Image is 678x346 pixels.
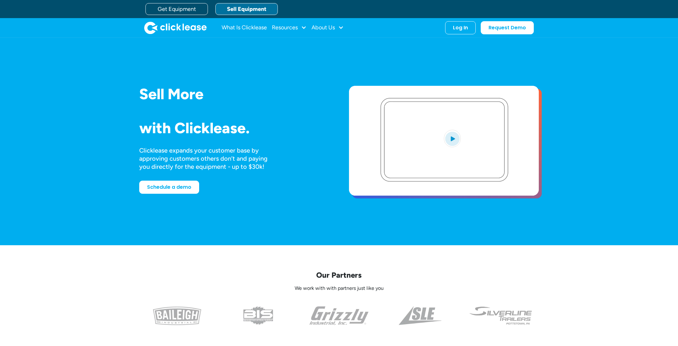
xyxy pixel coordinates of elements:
[444,130,461,147] img: Blue play button logo on a light blue circular background
[144,22,207,34] img: Clicklease logo
[309,306,369,325] img: the grizzly industrial inc logo
[139,270,539,280] p: Our Partners
[272,22,307,34] div: Resources
[144,22,207,34] a: home
[453,25,468,31] div: Log In
[139,285,539,292] p: We work with with partners just like you
[243,306,273,325] img: the logo for beaver industrial supply
[153,306,201,325] img: baileigh logo
[139,181,199,194] a: Schedule a demo
[139,146,279,171] div: Clicklease expands your customer base by approving customers others don’t and paying you directly...
[469,306,533,325] img: undefined
[399,306,441,325] img: a black and white photo of the side of a triangle
[139,120,329,136] h1: with Clicklease.
[312,22,344,34] div: About Us
[481,21,534,34] a: Request Demo
[145,3,208,15] a: Get Equipment
[139,86,329,102] h1: Sell More
[215,3,278,15] a: Sell Equipment
[222,22,267,34] a: What Is Clicklease
[349,86,539,196] a: open lightbox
